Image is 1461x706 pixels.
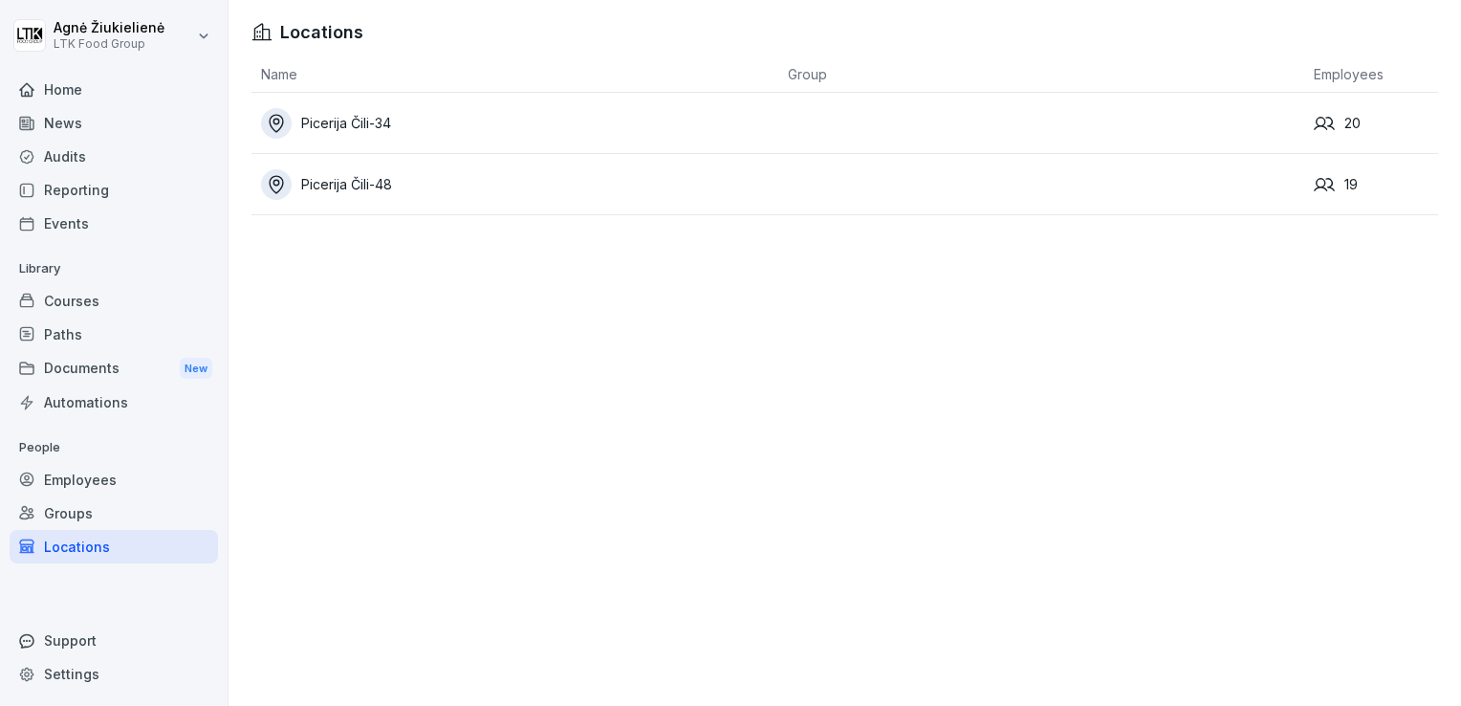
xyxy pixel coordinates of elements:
[54,20,164,36] p: Agnė Žiukielienė
[10,351,218,386] a: DocumentsNew
[261,169,778,200] a: Picerija Čili-48
[1314,174,1438,195] div: 19
[10,386,218,419] a: Automations
[10,173,218,207] a: Reporting
[10,432,218,463] p: People
[10,351,218,386] div: Documents
[180,358,212,380] div: New
[251,56,778,93] th: Name
[10,207,218,240] a: Events
[10,254,218,284] p: Library
[10,530,218,563] a: Locations
[54,37,164,51] p: LTK Food Group
[10,318,218,351] a: Paths
[1304,56,1438,93] th: Employees
[10,140,218,173] a: Audits
[10,496,218,530] a: Groups
[10,624,218,657] div: Support
[10,657,218,691] a: Settings
[10,463,218,496] a: Employees
[10,73,218,106] a: Home
[10,284,218,318] a: Courses
[10,106,218,140] a: News
[261,108,778,139] a: Picerija Čili-34
[280,19,363,45] h1: Locations
[778,56,1305,93] th: Group
[1314,113,1438,134] div: 20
